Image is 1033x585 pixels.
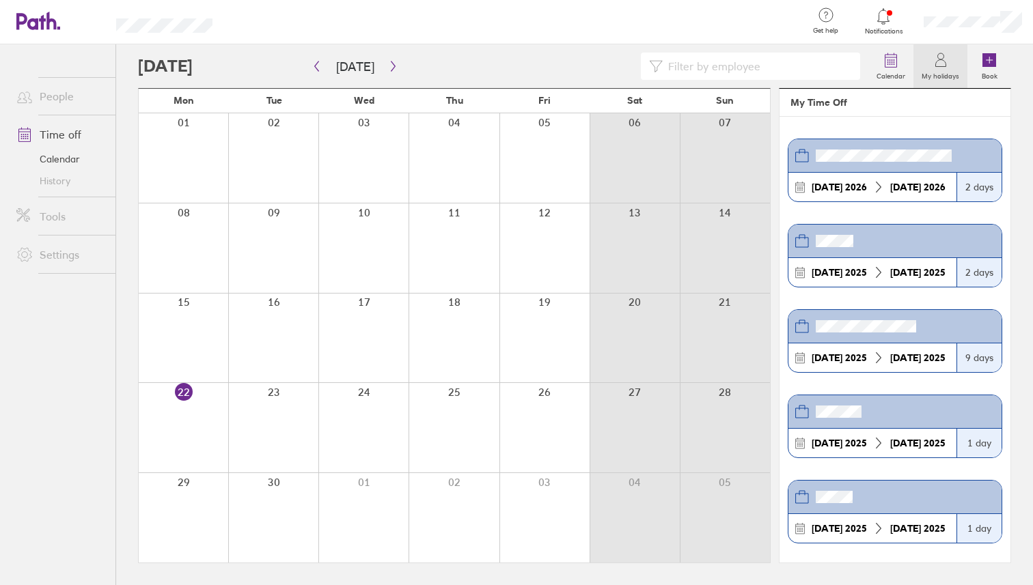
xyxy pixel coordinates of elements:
[788,139,1002,202] a: [DATE] 2026[DATE] 20262 days
[890,181,921,193] strong: [DATE]
[5,203,115,230] a: Tools
[868,68,913,81] label: Calendar
[5,83,115,110] a: People
[890,352,921,364] strong: [DATE]
[788,224,1002,287] a: [DATE] 2025[DATE] 20252 days
[885,267,951,278] div: 2025
[812,522,842,534] strong: [DATE]
[5,121,115,148] a: Time off
[788,309,1002,373] a: [DATE] 2025[DATE] 20259 days
[956,514,1002,543] div: 1 day
[663,53,852,79] input: Filter by employee
[266,95,282,106] span: Tue
[885,438,951,448] div: 2025
[174,95,194,106] span: Mon
[5,241,115,268] a: Settings
[812,437,842,449] strong: [DATE]
[780,89,1010,117] header: My Time Off
[885,182,951,192] div: 2026
[806,523,872,534] div: 2025
[806,182,872,192] div: 2026
[806,267,872,278] div: 2025
[868,44,913,88] a: Calendar
[716,95,734,106] span: Sun
[812,181,842,193] strong: [DATE]
[788,395,1002,458] a: [DATE] 2025[DATE] 20251 day
[812,352,842,364] strong: [DATE]
[806,438,872,448] div: 2025
[627,95,642,106] span: Sat
[885,523,951,534] div: 2025
[913,44,967,88] a: My holidays
[862,7,906,35] a: Notifications
[5,170,115,192] a: History
[325,55,385,78] button: [DATE]
[806,352,872,363] div: 2025
[890,266,921,279] strong: [DATE]
[956,258,1002,287] div: 2 days
[812,266,842,279] strong: [DATE]
[913,68,967,81] label: My holidays
[974,68,1006,81] label: Book
[967,44,1011,88] a: Book
[538,95,551,106] span: Fri
[956,429,1002,457] div: 1 day
[803,27,848,35] span: Get help
[788,480,1002,543] a: [DATE] 2025[DATE] 20251 day
[446,95,463,106] span: Thu
[890,522,921,534] strong: [DATE]
[956,173,1002,201] div: 2 days
[5,148,115,170] a: Calendar
[956,343,1002,372] div: 9 days
[885,352,951,363] div: 2025
[354,95,374,106] span: Wed
[890,437,921,449] strong: [DATE]
[862,27,906,35] span: Notifications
